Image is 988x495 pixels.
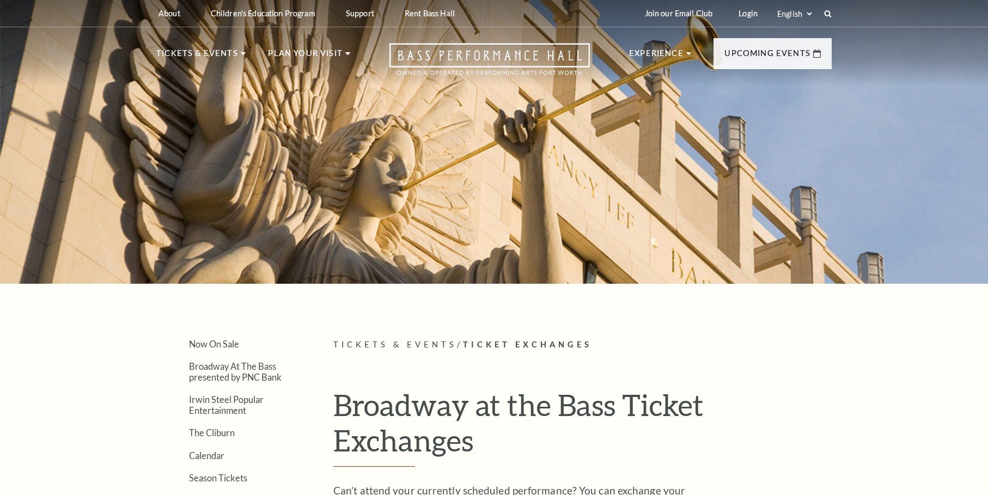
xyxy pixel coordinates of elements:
p: Plan Your Visit [268,47,343,66]
a: Season Tickets [189,473,247,483]
a: Irwin Steel Popular Entertainment [189,394,264,415]
a: Broadway At The Bass presented by PNC Bank [189,361,282,382]
span: Ticket Exchanges [463,340,592,349]
p: About [158,9,180,18]
p: Support [346,9,374,18]
a: The Cliburn [189,427,235,438]
p: Rent Bass Hall [405,9,455,18]
p: Experience [629,47,684,66]
a: Now On Sale [189,339,239,349]
span: Tickets & Events [333,340,457,349]
p: Children's Education Program [211,9,315,18]
select: Select: [775,9,814,19]
p: Tickets & Events [156,47,238,66]
p: / [333,338,832,352]
h1: Broadway at the Bass Ticket Exchanges [333,387,832,467]
a: Calendar [189,450,224,461]
p: Upcoming Events [724,47,810,66]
